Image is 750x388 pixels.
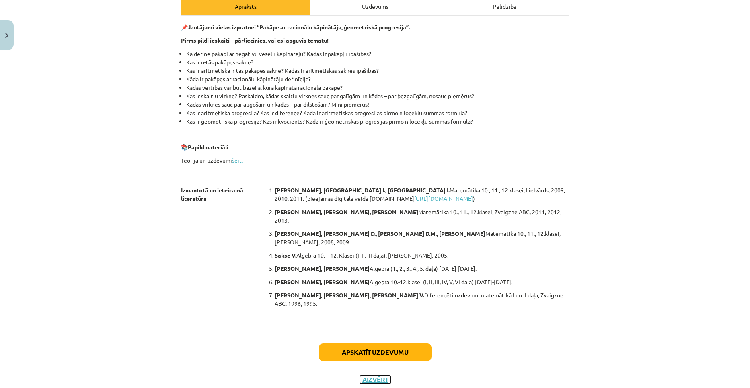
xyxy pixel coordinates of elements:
[275,186,569,203] p: Matemātika 10., 11., 12.klasei, Lielvārds, 2009, 2010, 2011. (pieejamas digitālā veidā [DOMAIN_NA...
[181,37,329,44] b: Pirms pildi ieskaiti – pārliecinies, vai esi apguvis tematu!
[275,252,296,259] b: Sakse V.
[275,291,424,299] b: [PERSON_NAME], [PERSON_NAME], [PERSON_NAME] V.
[186,50,569,58] li: Kā definē pakāpi ar negatīvu veselu kāpinātāju? Kādas ir pakāpju īpašības?
[275,251,569,260] p: Algebra 10. – 12. Klasei (I, II, III daļa), [PERSON_NAME], 2005.
[188,23,410,31] b: Jautājumi vielas izpratnei “Pakāpe ar racionālu kāpinātāju, ģeometriskā progresija”.
[186,109,569,117] li: Kas ir aritmētiskā progresija? Kas ir diference? Kāda ir aritmētiskās progresijas pirmo n locekļu...
[188,143,228,151] b: Papildmateriāli
[5,33,8,38] img: icon-close-lesson-0947bae3869378f0d4975bcd49f059093ad1ed9edebbc8119c70593378902aed.svg
[275,278,370,285] b: [PERSON_NAME], [PERSON_NAME]
[186,100,569,109] li: Kādas virknes sauc par augošām un kādas – par dilstošām? Mini piemērus!
[181,156,569,165] p: Teorija un uzdevumi
[319,343,432,361] button: Apskatīt uzdevumu
[414,195,473,202] a: [URL][DOMAIN_NAME]
[186,58,569,66] li: Kas ir n-tās pakāpes sakne?
[181,23,569,31] p: 📌
[360,376,390,384] button: Aizvērt
[181,143,569,151] p: 📚
[186,117,569,126] li: Kas ir ģeometriskā progresija? Kas ir kvocients? Kāda ir ģeometriskās progresijas pirmo n locekļu...
[186,66,569,75] li: Kas ir aritmētiskā n-tās pakāpes sakne? Kādas ir aritmētiskās saknes īpašības?
[186,75,569,83] li: Kāda ir pakāpes ar racionālu kāpinātāju definīcija?
[186,83,569,92] li: Kādas vērtības var būt bāzei a, kura kāpināta racionālā pakāpē?
[275,265,370,272] b: [PERSON_NAME], [PERSON_NAME]
[275,230,485,237] b: [PERSON_NAME], [PERSON_NAME] D., [PERSON_NAME] D.M., [PERSON_NAME]
[275,278,569,286] p: Algebra 10.-12.klasei (I, II, III, IV, V, VI daļa) [DATE]-[DATE].
[186,92,569,100] li: Kas ir skaitļu virkne? Paskaidro, kādas skaitļu virknes sauc par galīgām un kādas – par bezgalīgā...
[181,186,243,202] strong: Izmantotā un ieteicamā literatūra
[275,186,450,194] b: [PERSON_NAME], [GEOGRAPHIC_DATA] I., [GEOGRAPHIC_DATA] I.
[275,264,569,273] p: Algebra (1., 2., 3., 4., 5. daļa) [DATE]-[DATE].
[275,229,569,246] p: Matemātika 10., 11., 12.klasei, [PERSON_NAME], 2008, 2009.
[275,208,418,215] b: [PERSON_NAME], [PERSON_NAME], [PERSON_NAME]
[232,157,243,164] a: šeit.
[275,291,569,308] p: Diferencēti uzdevumi matemātikā I un II daļa, Zvaigzne ABC, 1996, 1995.
[275,208,569,225] p: Matemātika 10., 11., 12.klasei, Zvaigzne ABC, 2011, 2012, 2013.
